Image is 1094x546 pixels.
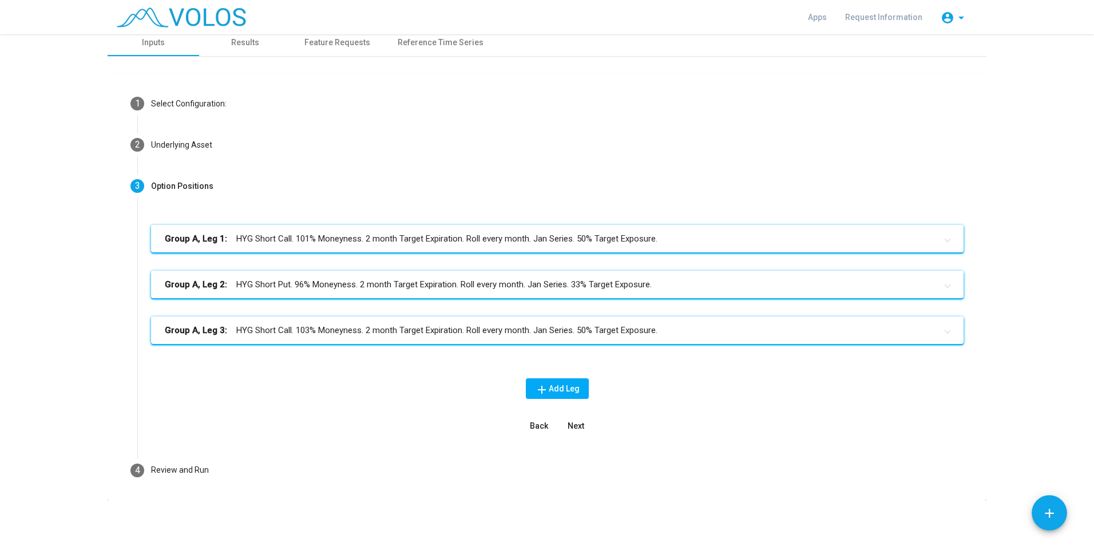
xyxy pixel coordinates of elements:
[151,98,227,110] div: Select Configuration:
[521,416,557,436] button: Back
[941,11,954,25] mat-icon: account_circle
[165,278,227,291] b: Group A, Leg 2:
[151,139,212,151] div: Underlying Asset
[165,324,227,337] b: Group A, Leg 3:
[231,37,259,49] div: Results
[135,98,140,109] span: 1
[165,232,936,246] mat-panel-title: HYG Short Call. 101% Moneyness. 2 month Target Expiration. Roll every month. Jan Series. 50% Targ...
[165,278,936,291] mat-panel-title: HYG Short Put. 96% Moneyness. 2 month Target Expiration. Roll every month. Jan Series. 33% Target...
[557,416,594,436] button: Next
[530,421,548,430] span: Back
[1042,506,1057,521] mat-icon: add
[954,11,968,25] mat-icon: arrow_drop_down
[151,180,213,192] div: Option Positions
[135,180,140,191] span: 3
[135,465,140,476] span: 4
[845,13,922,22] span: Request Information
[526,378,589,399] button: Add Leg
[535,383,549,397] mat-icon: add
[836,7,932,27] a: Request Information
[568,421,584,430] span: Next
[151,225,964,252] mat-expansion-panel-header: Group A, Leg 1:HYG Short Call. 101% Moneyness. 2 month Target Expiration. Roll every month. Jan S...
[808,13,827,22] span: Apps
[398,37,483,49] div: Reference Time Series
[165,232,227,246] b: Group A, Leg 1:
[1032,495,1067,531] button: Add icon
[151,316,964,344] mat-expansion-panel-header: Group A, Leg 3:HYG Short Call. 103% Moneyness. 2 month Target Expiration. Roll every month. Jan S...
[151,464,209,476] div: Review and Run
[135,139,140,150] span: 2
[165,324,936,337] mat-panel-title: HYG Short Call. 103% Moneyness. 2 month Target Expiration. Roll every month. Jan Series. 50% Targ...
[799,7,836,27] a: Apps
[304,37,370,49] div: Feature Requests
[535,384,580,393] span: Add Leg
[142,37,165,49] div: Inputs
[151,271,964,298] mat-expansion-panel-header: Group A, Leg 2:HYG Short Put. 96% Moneyness. 2 month Target Expiration. Roll every month. Jan Ser...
